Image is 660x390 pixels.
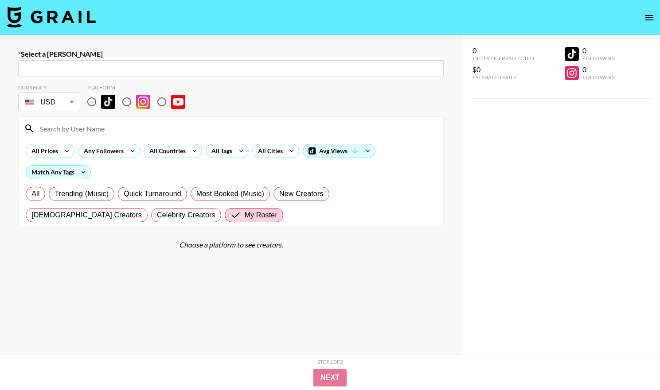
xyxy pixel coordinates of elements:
[136,95,150,109] img: Instagram
[20,94,78,110] div: USD
[87,84,192,91] div: Platform
[279,189,324,199] span: New Creators
[245,210,277,220] span: My Roster
[18,84,80,91] div: Currency
[26,166,90,179] div: Match Any Tags
[473,65,534,74] div: $0
[303,144,375,158] div: Avg Views
[35,121,438,135] input: Search by User Name
[101,95,115,109] img: TikTok
[206,144,234,158] div: All Tags
[171,95,185,109] img: YouTube
[582,74,614,81] div: Followers
[582,46,614,55] div: 0
[640,9,658,27] button: open drawer
[55,189,109,199] span: Trending (Music)
[253,144,285,158] div: All Cities
[26,144,60,158] div: All Prices
[124,189,181,199] span: Quick Turnaround
[473,74,534,81] div: Estimated Price
[473,46,534,55] div: 0
[18,50,444,58] label: Select a [PERSON_NAME]
[7,6,96,27] img: Grail Talent
[313,369,347,386] button: Next
[317,359,343,365] div: Step 1 of 2
[31,210,142,220] span: [DEMOGRAPHIC_DATA] Creators
[196,189,264,199] span: Most Booked (Music)
[78,144,125,158] div: Any Followers
[31,189,39,199] span: All
[144,144,187,158] div: All Countries
[473,55,534,62] div: Influencers Selected
[157,210,215,220] span: Celebrity Creators
[582,55,614,62] div: Followers
[582,65,614,74] div: 0
[18,240,444,249] div: Choose a platform to see creators.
